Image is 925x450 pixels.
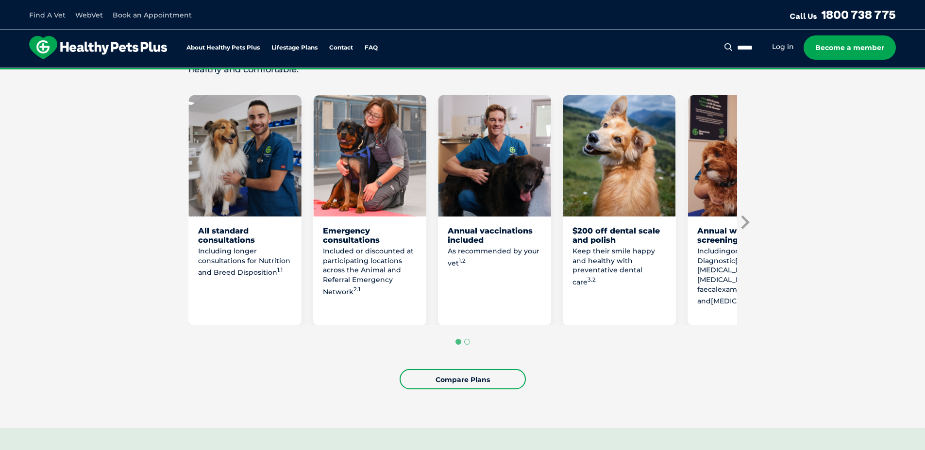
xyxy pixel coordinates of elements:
[459,257,466,264] sup: 1.2
[75,11,103,19] a: WebVet
[323,226,417,245] div: Emergency consultations
[329,45,353,51] a: Contact
[718,285,737,294] span: exam
[188,337,737,346] ul: Select a slide to show
[353,286,360,293] sup: 2.1
[448,226,541,245] div: Annual vaccinations included
[113,11,192,19] a: Book an Appointment
[735,256,795,265] span: [MEDICAL_DATA]
[697,247,731,255] span: Including
[455,339,461,345] button: Go to page 1
[188,95,302,325] li: 1 of 8
[464,339,470,345] button: Go to page 2
[697,275,757,284] span: [MEDICAL_DATA]
[588,276,596,283] sup: 3.2
[737,215,752,230] button: Next slide
[723,42,735,52] button: Search
[365,45,378,51] a: FAQ
[323,247,417,297] p: Included or discounted at participating locations across the Animal and Referral Emergency Network
[29,11,66,19] a: Find A Vet
[697,297,711,305] span: and
[697,247,774,265] span: one each of: Diagnostic
[563,95,676,325] li: 4 of 8
[572,247,666,287] p: Keep their smile happy and healthy with preventative dental care
[198,247,292,277] p: Including longer consultations for Nutrition and Breed Disposition
[198,226,292,245] div: All standard consultations
[688,95,801,325] li: 5 of 8
[400,369,526,389] a: Compare Plans
[313,95,426,325] li: 2 of 8
[271,45,318,51] a: Lifestage Plans
[772,42,794,51] a: Log in
[29,36,167,59] img: hpp-logo
[186,45,260,51] a: About Healthy Pets Plus
[281,68,644,77] span: Proactive, preventative wellness program designed to keep your pet healthier and happier for longer
[790,11,817,21] span: Call Us
[438,95,551,325] li: 3 of 8
[790,7,896,22] a: Call Us1800 738 775
[277,267,283,273] sup: 1.1
[572,226,666,245] div: $200 off dental scale and polish
[448,247,541,268] p: As recommended by your vet
[804,35,896,60] a: Become a member
[697,266,757,274] span: [MEDICAL_DATA]
[711,297,771,305] span: [MEDICAL_DATA]
[697,285,718,294] span: faecal
[697,226,791,245] div: Annual wellness screenings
